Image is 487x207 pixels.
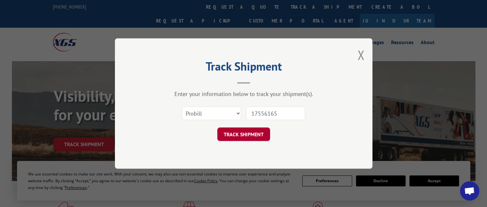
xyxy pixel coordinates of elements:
h2: Track Shipment [147,62,340,74]
input: Number(s) [246,107,305,120]
button: Close modal [357,46,364,63]
div: Enter your information below to track your shipment(s). [147,90,340,98]
div: Open chat [460,181,479,201]
button: TRACK SHIPMENT [217,127,270,141]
